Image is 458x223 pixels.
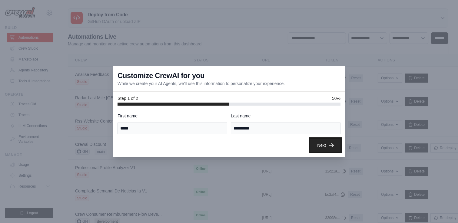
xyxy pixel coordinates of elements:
[118,80,285,87] p: While we create your AI Agents, we'll use this information to personalize your experience.
[310,139,340,152] button: Next
[231,113,340,119] label: Last name
[332,95,340,101] span: 50%
[118,71,204,80] h3: Customize CrewAI for you
[118,113,227,119] label: First name
[118,95,138,101] span: Step 1 of 2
